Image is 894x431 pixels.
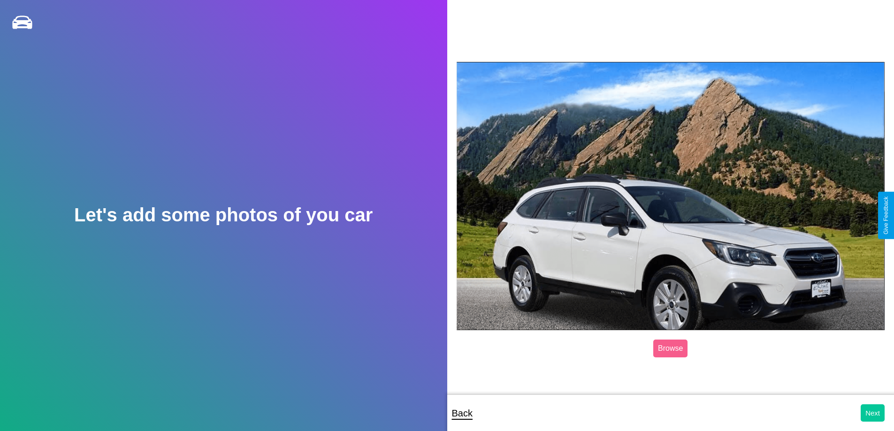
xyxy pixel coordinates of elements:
img: posted [457,62,885,330]
button: Next [861,404,885,422]
p: Back [452,405,473,422]
h2: Let's add some photos of you car [74,204,373,226]
div: Give Feedback [883,197,889,234]
label: Browse [653,340,688,357]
